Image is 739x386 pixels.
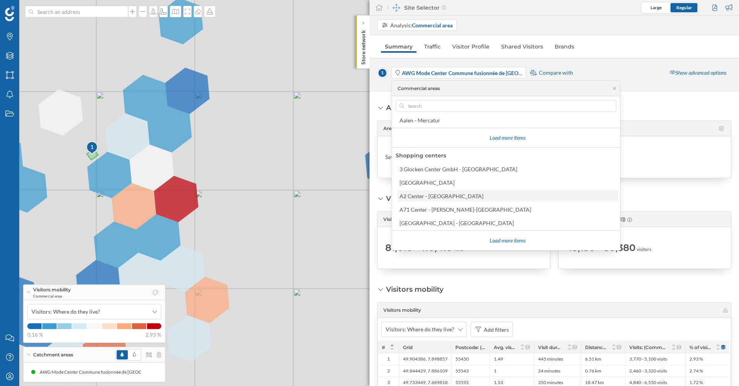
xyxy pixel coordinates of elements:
div: Shopping centers [396,152,446,160]
div: Area scoring [386,103,431,113]
strong: Commercial area [412,22,453,28]
strong: AWG Mode Center Commune fusionnée de [GEOGRAPHIC_DATA] [402,70,560,76]
span: visitors [637,246,651,253]
span: Area scoring [383,125,413,132]
span: 55592 [455,379,469,386]
img: pois-map-marker.svg [86,141,99,156]
p: Store network [359,27,367,65]
div: [GEOGRAPHIC_DATA] - [GEOGRAPHIC_DATA] [400,220,514,226]
span: Avg. visits frequency: (Commercial area) ([DATE] to [DATE]) [494,344,516,350]
div: Analysis: [390,21,453,29]
div: Commercial areas [398,85,440,92]
span: Visit duration: (Commercial area) ([DATE] to [DATE]) [538,344,563,350]
div: Site Selector [387,4,446,12]
span: 55450 [455,356,469,362]
div: Grid [399,341,451,353]
span: 24 minutes [538,368,560,374]
div: Add filters [484,326,509,334]
span: 6.51 km [585,356,601,362]
span: Visitors mobility [33,286,71,293]
div: Save an analysis in Expansion planner to continue. [385,153,504,161]
span: Visits: (Commercial area) ([DATE] to [DATE]) [629,344,667,350]
span: 0.76 km [585,368,601,374]
span: Visitors mobility [383,307,421,314]
div: [GEOGRAPHIC_DATA] [400,179,455,186]
span: 1 [377,68,388,78]
span: Visits ([DATE] to [DATE]) [383,216,440,223]
span: 0.16 % [27,331,43,339]
a: Traffic [420,40,445,53]
a: Shared Visitors [497,40,547,53]
span: % of visitors: (Commercial area) ([DATE] to [DATE]) [689,344,711,350]
span: Soporte [16,5,43,12]
div: # [378,341,399,353]
span: 55543 [455,368,469,374]
span: 2,460 - 3,320 visits [629,368,667,374]
span: Large [650,5,662,10]
span: 1 [494,368,497,374]
div: Show advanced options [665,66,731,80]
div: AWG Mode Center Commune fusionnée de [GEOGRAPHIC_DATA] (Commercial area) [36,368,212,376]
div: 49.904386, 7.898857 [399,353,451,365]
div: 1 [86,141,97,155]
span: 2.93 % [145,331,161,339]
span: Regular [676,5,692,10]
span: 2.74 % [689,368,703,374]
span: Postcode: (Commercial area) ([DATE] to [DATE]) [455,344,486,350]
a: Visitor Profile [448,40,493,53]
div: 1 [378,353,399,365]
span: Visitors: Where do they live? [32,308,100,316]
div: 2 [378,365,399,376]
div: A71 Center - [PERSON_NAME]-[GEOGRAPHIC_DATA] [400,206,531,213]
span: 18.47 km [585,379,604,386]
span: 1.53 [494,379,503,386]
span: 1.49 [494,356,503,362]
div: Visitors [386,194,413,204]
span: 2.93 % [689,356,703,362]
a: Summary [381,40,416,53]
span: Catchment areas [33,351,73,358]
span: 445 minutes [538,356,563,362]
div: Visitors mobility [386,284,443,294]
div: 3 Glocken Center GmbH - [GEOGRAPHIC_DATA] [400,166,517,172]
span: Commercial area [33,293,71,299]
img: Geoblink Logo [5,6,15,21]
span: 3,770 - 5,100 visits [629,356,667,362]
div: 49.844429, 7.886109 [399,365,451,376]
span: 1.72 % [689,379,703,386]
a: Brands [551,40,578,53]
span: Visitors: Where do they live? [386,326,454,333]
div: 1 [86,143,99,151]
span: 350 minutes [538,379,563,386]
div: A2 Center - [GEOGRAPHIC_DATA] [400,193,483,199]
span: 4,840 - 6,550 visits [629,379,667,386]
span: 81,610 - 110,410 [385,242,452,254]
img: dashboards-manager.svg [393,4,400,12]
span: Distance: (Commercial area) ([DATE] to [DATE]) [585,344,607,350]
div: Aalen - Mercatur [400,117,440,124]
span: Compare with [539,69,573,77]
